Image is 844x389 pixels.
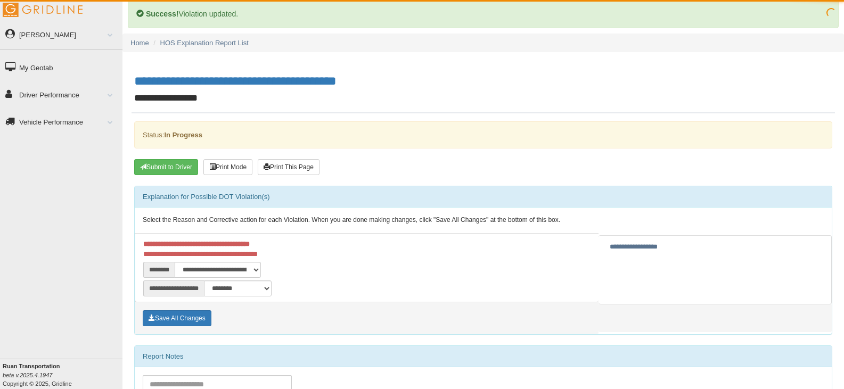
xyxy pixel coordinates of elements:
div: Report Notes [135,346,832,367]
i: beta v.2025.4.1947 [3,372,52,378]
button: Save [143,310,211,326]
button: Submit To Driver [134,159,198,175]
b: Ruan Transportation [3,363,60,369]
a: HOS Explanation Report List [160,39,249,47]
img: Gridline [3,3,83,17]
a: Home [130,39,149,47]
button: Print This Page [258,159,319,175]
button: Print Mode [203,159,252,175]
div: Explanation for Possible DOT Violation(s) [135,186,832,208]
div: Copyright © 2025, Gridline [3,362,122,388]
strong: In Progress [164,131,202,139]
div: Select the Reason and Corrective action for each Violation. When you are done making changes, cli... [135,208,832,233]
div: Status: [134,121,832,148]
b: Success! [146,10,178,18]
